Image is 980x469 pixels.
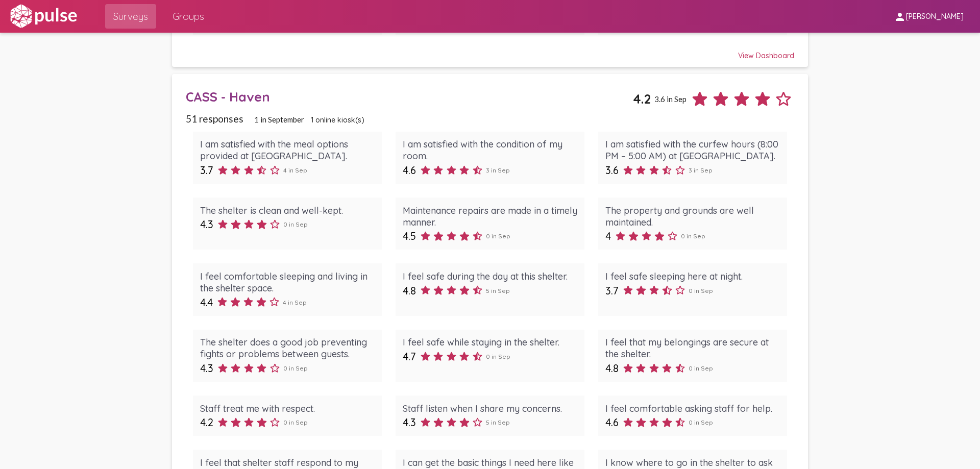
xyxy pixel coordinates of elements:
div: I feel safe during the day at this shelter. [403,270,578,282]
span: 1 in September [254,115,304,124]
div: I feel safe sleeping here at night. [605,270,780,282]
span: 0 in Sep [689,418,713,426]
a: Groups [164,4,212,29]
span: 0 in Sep [689,287,713,294]
span: 4 in Sep [283,166,307,174]
div: I am satisfied with the condition of my room. [403,138,578,162]
span: 3.7 [200,164,213,177]
div: View Dashboard [186,42,794,60]
span: 3.7 [605,284,619,297]
div: I am satisfied with the curfew hours (8:00 PM – 5:00 AM) at [GEOGRAPHIC_DATA]. [605,138,780,162]
span: 3.6 in Sep [654,94,687,104]
span: 0 in Sep [486,232,510,240]
span: 3 in Sep [689,166,713,174]
span: 4.6 [403,164,416,177]
a: Surveys [105,4,156,29]
span: 3 in Sep [486,166,510,174]
span: 4.2 [633,91,651,107]
span: 5 in Sep [486,418,510,426]
span: 1 online kiosk(s) [311,115,364,125]
span: 4.3 [403,416,416,429]
span: 5 in Sep [486,287,510,294]
div: Staff listen when I share my concerns. [403,403,578,414]
span: 4.8 [605,362,619,375]
div: Staff treat me with respect. [200,403,375,414]
div: I feel that my belongings are secure at the shelter. [605,336,780,360]
span: 0 in Sep [486,353,510,360]
span: 0 in Sep [681,232,705,240]
div: The shelter does a good job preventing fights or problems between guests. [200,336,375,360]
span: 3.6 [605,164,619,177]
span: 4.3 [200,218,213,231]
span: 4.2 [200,416,213,429]
span: 51 responses [186,113,243,125]
button: [PERSON_NAME] [886,7,972,26]
div: Maintenance repairs are made in a timely manner. [403,205,578,228]
mat-icon: person [894,11,906,23]
span: 4.7 [403,350,416,363]
span: 0 in Sep [283,364,308,372]
div: I am satisfied with the meal options provided at [GEOGRAPHIC_DATA]. [200,138,375,162]
div: I feel comfortable asking staff for help. [605,403,780,414]
span: 4.3 [200,362,213,375]
div: CASS - Haven [186,89,632,105]
div: The property and grounds are well maintained. [605,205,780,228]
span: [PERSON_NAME] [906,12,964,21]
div: I feel comfortable sleeping and living in the shelter space. [200,270,375,294]
span: 4.5 [403,230,416,242]
span: 0 in Sep [283,220,308,228]
span: Surveys [113,7,148,26]
span: 0 in Sep [689,364,713,372]
span: 4.8 [403,284,416,297]
img: white-logo.svg [8,4,79,29]
div: The shelter is clean and well-kept. [200,205,375,216]
span: 4 [605,230,611,242]
span: 4.4 [200,296,213,309]
span: Groups [173,7,204,26]
span: 4 in Sep [283,299,307,306]
div: I feel safe while staying in the shelter. [403,336,578,348]
span: 4.6 [605,416,619,429]
span: 0 in Sep [283,418,308,426]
